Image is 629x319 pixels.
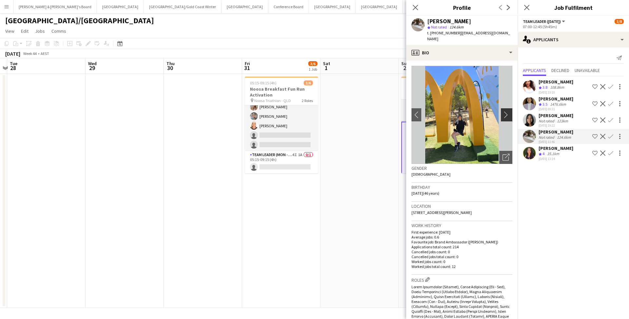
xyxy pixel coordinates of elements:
span: [DEMOGRAPHIC_DATA] [411,172,450,177]
div: Open photos pop-in [499,151,512,164]
button: [PERSON_NAME] & [PERSON_NAME]'s Board [403,0,486,13]
span: 05:15-09:15 (4h) [250,80,276,85]
div: [PERSON_NAME] [539,96,573,102]
h1: [GEOGRAPHIC_DATA]/[GEOGRAPHIC_DATA] [5,16,154,26]
h3: Noosa Breakfast Fun Run Activation [245,86,318,98]
div: [PERSON_NAME] [539,145,573,151]
p: Average jobs: 0.6 [411,235,512,239]
app-card-role: Brand Ambassador ([PERSON_NAME])5I1A3/505:15-09:15 (4h)[PERSON_NAME][PERSON_NAME][PERSON_NAME] [245,91,318,151]
div: [DATE] [5,50,20,57]
app-job-card: 05:15-09:15 (4h)3/6Noosa Breakfast Fun Run Activation Noosa Triathlon - QLD2 RolesBrand Ambassado... [245,77,318,173]
span: 29 [87,64,97,72]
div: [PERSON_NAME] [539,129,573,135]
app-job-card: 07:00-12:45 (5h45m)5/8ASICS Hot Corner Noosa Triathlon - QLD2 RolesEvent Manager ([DATE])1/107:00... [401,77,475,173]
span: 3/6 [308,61,317,66]
span: t. [PHONE_NUMBER] [427,30,461,35]
div: 123km [556,118,569,123]
h3: Birthday [411,184,512,190]
button: [GEOGRAPHIC_DATA] [221,0,268,13]
span: Sat [323,61,330,66]
div: Applicants [518,32,629,47]
div: 07:00-12:45 (5h45m) [523,24,624,29]
span: Wed [88,61,97,66]
p: First experience: [DATE] [411,230,512,235]
p: Worked jobs count: 0 [411,259,512,264]
span: Fri [245,61,250,66]
div: [DATE] 09:31 [539,107,573,111]
div: [DATE] 23:10 [539,90,573,95]
span: 5/8 [615,19,624,24]
a: Comms [49,27,69,35]
button: [GEOGRAPHIC_DATA] [309,0,356,13]
span: 30 [165,64,175,72]
a: Jobs [32,27,48,35]
p: Cancelled jobs total count: 0 [411,254,512,259]
p: Cancelled jobs count: 0 [411,249,512,254]
div: [PERSON_NAME] [539,79,573,85]
span: Team Leader (Sunday) [523,19,561,24]
span: Unavailable [575,68,600,73]
span: Applicants [523,68,546,73]
span: Noosa Triathlon - QLD [254,98,291,103]
button: Conference Board [268,0,309,13]
div: Bio [406,45,518,61]
button: [GEOGRAPHIC_DATA] [356,0,403,13]
button: [GEOGRAPHIC_DATA] [97,0,144,13]
p: Applications total count: 214 [411,244,512,249]
div: 108.8km [549,85,565,90]
app-card-role: Event Manager ([DATE])1/107:00-12:45 (5h45m)[PERSON_NAME] [401,99,475,122]
div: 124.6km [556,135,572,140]
div: [DATE] 13:14 [539,157,573,161]
span: Tue [10,61,17,66]
div: [PERSON_NAME] [427,18,471,24]
p: Worked jobs total count: 12 [411,264,512,269]
span: Jobs [35,28,45,34]
span: 1 [322,64,330,72]
app-card-role: Team Leader (Mon - Fri)4I1A0/105:15-09:15 (4h) [245,151,318,173]
h3: Job Fulfilment [518,3,629,12]
span: Week 44 [22,51,38,56]
div: Not rated [539,118,556,123]
div: 35.1km [546,151,561,157]
span: 2 Roles [302,98,313,103]
span: Thu [166,61,175,66]
span: Edit [21,28,29,34]
h3: Location [411,203,512,209]
button: [GEOGRAPHIC_DATA]/Gold Coast Winter [144,0,221,13]
span: 3.5 [543,102,547,107]
span: Comms [51,28,66,34]
a: View [3,27,17,35]
div: 1476.6km [549,102,567,107]
img: Crew avatar or photo [411,66,512,164]
div: 1 Job [309,67,317,72]
span: 2 [400,64,409,72]
span: 124.6km [448,25,465,29]
span: View [5,28,14,34]
h3: Work history [411,222,512,228]
p: Favourite job: Brand Ambassador ([PERSON_NAME]) [411,239,512,244]
span: 3/6 [304,80,313,85]
span: | [EMAIL_ADDRESS][DOMAIN_NAME] [427,30,510,41]
button: [PERSON_NAME] & [PERSON_NAME]'s Board [13,0,97,13]
div: [DATE] 19:22 [539,123,573,128]
div: [DATE] 11:46 [539,140,573,144]
div: AEST [41,51,49,56]
span: 4 [543,151,544,156]
a: Edit [18,27,31,35]
h3: Gender [411,165,512,171]
span: Sun [401,61,409,66]
span: [DATE] (46 years) [411,191,439,196]
div: [PERSON_NAME] [539,113,573,118]
h3: Profile [406,3,518,12]
span: 31 [244,64,250,72]
span: [STREET_ADDRESS][PERSON_NAME] [411,210,472,215]
span: Declined [551,68,569,73]
div: Not rated [539,135,556,140]
app-card-role: Team Leader ([DATE])5I5A4/707:00-12:45 (5h45m)[PERSON_NAME] [PERSON_NAME][PERSON_NAME][PERSON_NAM... [401,122,475,204]
h3: Roles [411,276,512,283]
button: Team Leader ([DATE]) [523,19,566,24]
span: Not rated [431,25,447,29]
span: 3.8 [543,85,547,90]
